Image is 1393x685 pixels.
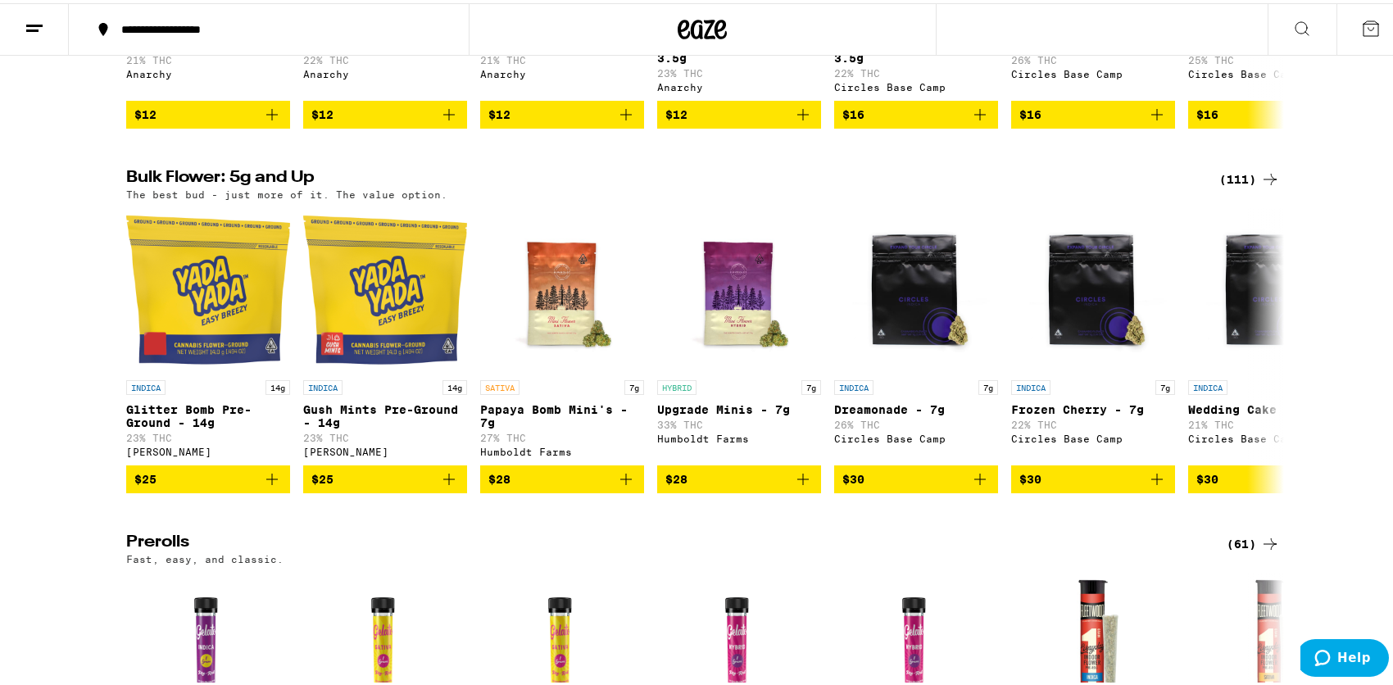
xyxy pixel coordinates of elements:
p: 7g [978,377,998,392]
span: $28 [488,470,510,483]
p: INDICA [1188,377,1227,392]
p: 33% THC [657,416,821,427]
a: Open page for Frozen Cherry - 7g from Circles Base Camp [1011,205,1175,462]
p: 21% THC [1188,416,1352,427]
p: Gush Mints Pre-Ground - 14g [303,400,467,426]
p: Frozen Cherry - 7g [1011,400,1175,413]
a: Open page for Gush Mints Pre-Ground - 14g from Yada Yada [303,205,467,462]
span: $25 [134,470,157,483]
img: Yada Yada - Glitter Bomb Pre-Ground - 14g [126,205,290,369]
p: 26% THC [834,416,998,427]
div: Anarchy [303,66,467,76]
div: Anarchy [126,66,290,76]
img: Humboldt Farms - Upgrade Minis - 7g [657,205,821,369]
a: Open page for Upgrade Minis - 7g from Humboldt Farms [657,205,821,462]
p: INDICA [126,377,166,392]
p: Papaya Bomb Mini's - 7g [480,400,644,426]
div: Circles Base Camp [1011,66,1175,76]
p: 14g [442,377,467,392]
span: $12 [134,105,157,118]
p: 25% THC [1188,52,1352,62]
p: 27% THC [480,429,644,440]
button: Add to bag [1011,462,1175,490]
p: Dreamonade - 7g [834,400,998,413]
span: $16 [1196,105,1218,118]
img: Circles Base Camp - Frozen Cherry - 7g [1011,205,1175,369]
button: Add to bag [480,98,644,125]
a: (111) [1219,166,1280,186]
span: $12 [665,105,687,118]
button: Add to bag [303,98,467,125]
div: Circles Base Camp [1188,430,1352,441]
button: Add to bag [657,462,821,490]
div: Circles Base Camp [1188,66,1352,76]
p: 22% THC [303,52,467,62]
img: Yada Yada - Gush Mints Pre-Ground - 14g [303,205,467,369]
span: $30 [842,470,864,483]
span: $16 [842,105,864,118]
p: The best bud - just more of it. The value option. [126,186,447,197]
button: Add to bag [303,462,467,490]
div: [PERSON_NAME] [126,443,290,454]
p: HYBRID [657,377,696,392]
a: (61) [1227,531,1280,551]
p: 7g [1155,377,1175,392]
div: Circles Base Camp [834,79,998,89]
button: Add to bag [126,462,290,490]
p: 23% THC [126,429,290,440]
p: 22% THC [1011,416,1175,427]
p: 23% THC [303,429,467,440]
button: Add to bag [480,462,644,490]
p: 14g [265,377,290,392]
button: Add to bag [657,98,821,125]
h2: Prerolls [126,531,1200,551]
div: Humboldt Farms [480,443,644,454]
button: Add to bag [1188,462,1352,490]
span: $30 [1196,470,1218,483]
div: [PERSON_NAME] [303,443,467,454]
p: 7g [624,377,644,392]
span: $12 [311,105,334,118]
span: $16 [1019,105,1041,118]
p: 21% THC [126,52,290,62]
p: INDICA [303,377,343,392]
span: $28 [665,470,687,483]
p: Glitter Bomb Pre-Ground - 14g [126,400,290,426]
p: INDICA [1011,377,1050,392]
p: INDICA [834,377,873,392]
button: Add to bag [1011,98,1175,125]
span: $25 [311,470,334,483]
span: $30 [1019,470,1041,483]
button: Add to bag [834,98,998,125]
a: Open page for Glitter Bomb Pre-Ground - 14g from Yada Yada [126,205,290,462]
p: Upgrade Minis - 7g [657,400,821,413]
p: Fast, easy, and classic. [126,551,284,561]
h2: Bulk Flower: 5g and Up [126,166,1200,186]
p: Wedding Cake - 7g [1188,400,1352,413]
img: Circles Base Camp - Wedding Cake - 7g [1188,205,1352,369]
img: Humboldt Farms - Papaya Bomb Mini's - 7g [480,205,644,369]
a: Open page for Dreamonade - 7g from Circles Base Camp [834,205,998,462]
div: Humboldt Farms [657,430,821,441]
p: 22% THC [834,65,998,75]
div: Circles Base Camp [1011,430,1175,441]
p: SATIVA [480,377,520,392]
span: $12 [488,105,510,118]
a: Open page for Wedding Cake - 7g from Circles Base Camp [1188,205,1352,462]
p: 7g [801,377,821,392]
p: 26% THC [1011,52,1175,62]
div: Anarchy [657,79,821,89]
a: Open page for Papaya Bomb Mini's - 7g from Humboldt Farms [480,205,644,462]
button: Add to bag [1188,98,1352,125]
img: Circles Base Camp - Dreamonade - 7g [834,205,998,369]
p: 23% THC [657,65,821,75]
div: Anarchy [480,66,644,76]
button: Add to bag [126,98,290,125]
div: Circles Base Camp [834,430,998,441]
iframe: Opens a widget where you can find more information [1300,636,1389,677]
button: Add to bag [834,462,998,490]
p: 21% THC [480,52,644,62]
